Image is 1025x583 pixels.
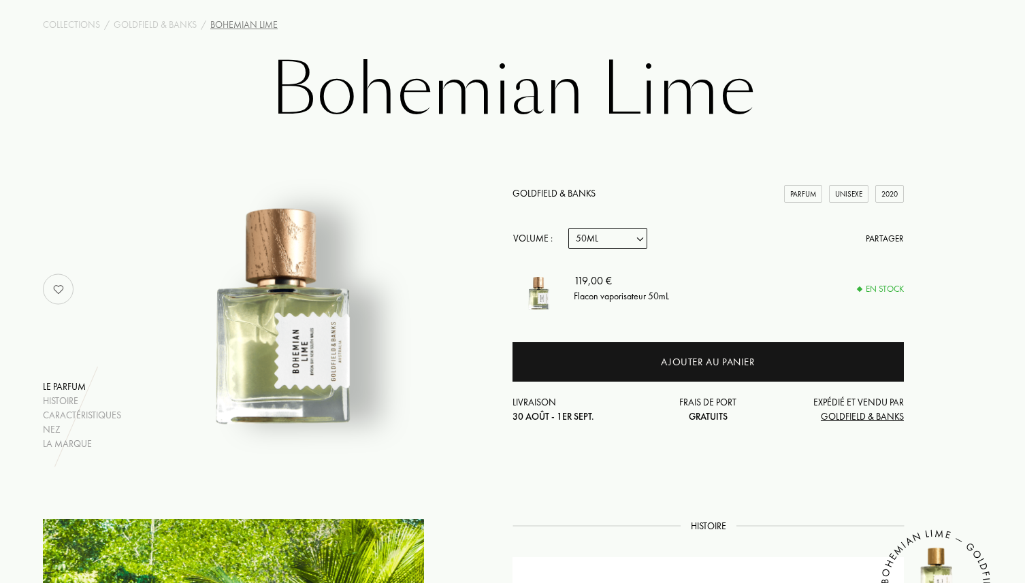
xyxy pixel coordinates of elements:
div: Histoire [43,394,121,408]
img: Bohemian Lime Goldfield & Banks [110,114,446,451]
a: Collections [43,18,100,32]
a: Goldfield & Banks [114,18,197,32]
div: En stock [858,282,904,296]
div: Caractéristiques [43,408,121,422]
span: Gratuits [689,410,728,422]
div: Volume : [512,228,560,249]
div: La marque [43,437,121,451]
div: Frais de port [643,395,774,424]
span: 30 août - 1er sept. [512,410,594,422]
h1: Bohemian Lime [172,53,853,128]
img: no_like_p.png [45,276,72,303]
div: Unisexe [829,185,868,203]
div: Le parfum [43,380,121,394]
div: Nez [43,422,121,437]
div: 119,00 € [574,273,669,289]
div: Partager [866,232,904,246]
div: Expédié et vendu par [773,395,904,424]
div: Livraison [512,395,643,424]
a: Goldfield & Banks [512,187,596,199]
div: Parfum [784,185,822,203]
img: Bohemian Lime Goldfield & Banks [512,263,564,314]
div: 2020 [875,185,904,203]
div: / [104,18,110,32]
div: / [201,18,206,32]
div: Flacon vaporisateur 50mL [574,289,669,303]
div: Bohemian Lime [210,18,278,32]
span: Goldfield & Banks [821,410,904,422]
div: Ajouter au panier [661,354,755,370]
